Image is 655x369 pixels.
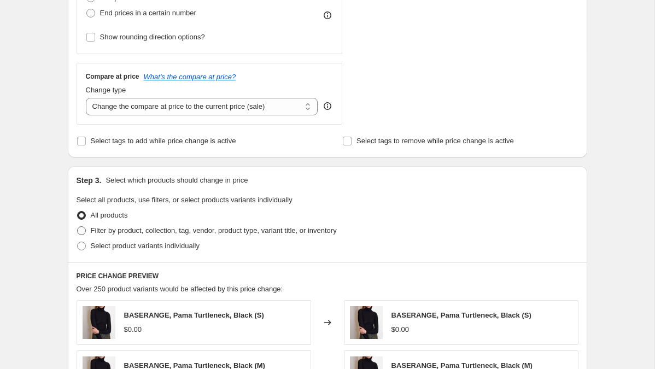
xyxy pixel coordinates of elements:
[86,86,126,94] span: Change type
[91,226,337,235] span: Filter by product, collection, tag, vendor, product type, variant title, or inventory
[100,9,196,17] span: End prices in a certain number
[356,137,514,145] span: Select tags to remove while price change is active
[83,306,115,339] img: BR-Turtle-B-FC_80x.jpg
[322,101,333,112] div: help
[77,175,102,186] h2: Step 3.
[100,33,205,41] span: Show rounding direction options?
[91,211,128,219] span: All products
[77,285,283,293] span: Over 250 product variants would be affected by this price change:
[77,196,293,204] span: Select all products, use filters, or select products variants individually
[91,242,200,250] span: Select product variants individually
[77,272,578,280] h6: PRICE CHANGE PREVIEW
[391,311,531,319] span: BASERANGE, Pama Turtleneck, Black (S)
[144,73,236,81] button: What's the compare at price?
[124,311,264,319] span: BASERANGE, Pama Turtleneck, Black (S)
[391,324,410,335] div: $0.00
[86,72,139,81] h3: Compare at price
[350,306,383,339] img: BR-Turtle-B-FC_80x.jpg
[124,324,142,335] div: $0.00
[91,137,236,145] span: Select tags to add while price change is active
[106,175,248,186] p: Select which products should change in price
